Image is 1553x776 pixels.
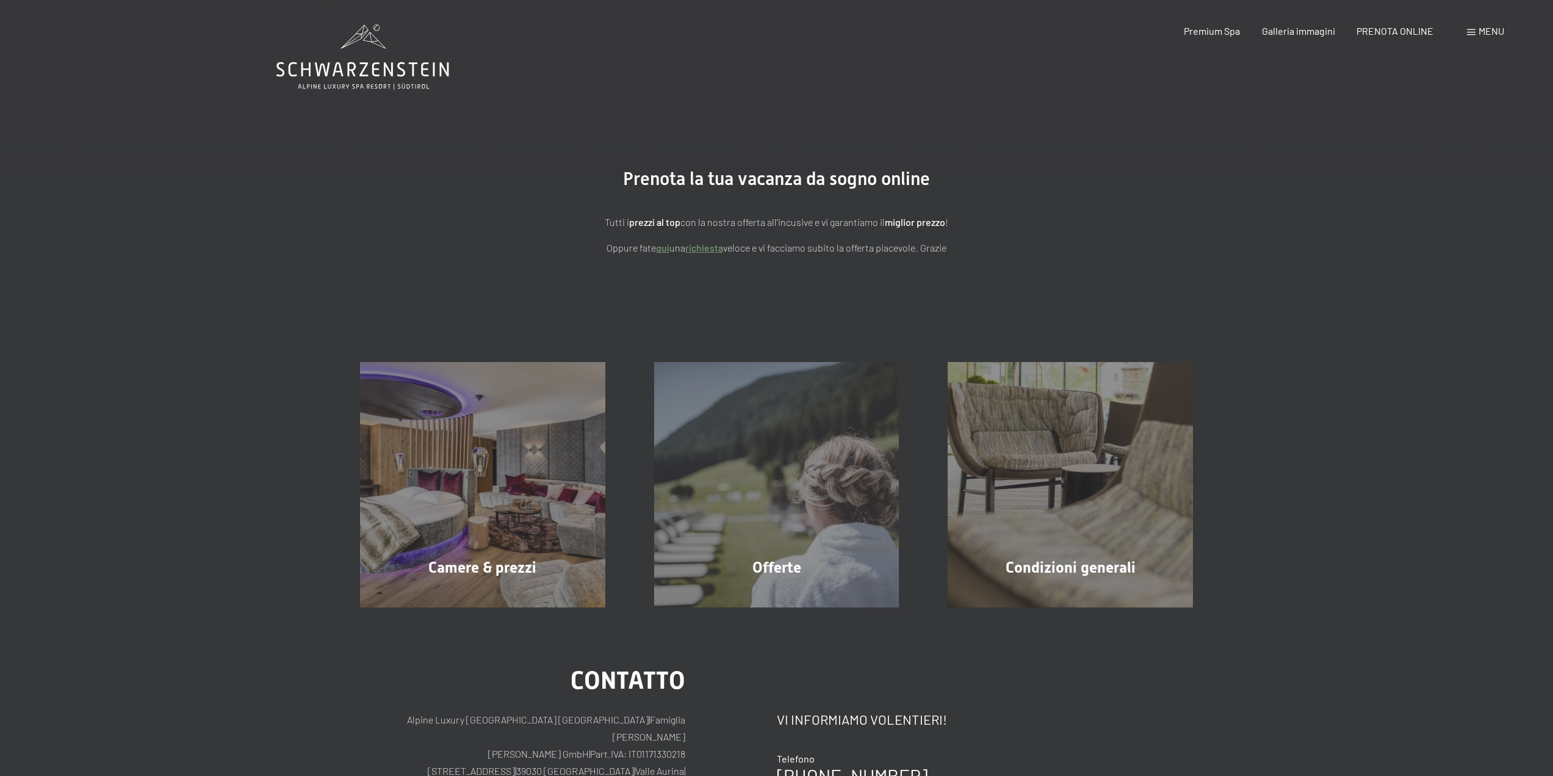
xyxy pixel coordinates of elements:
[656,242,669,253] a: quì
[752,559,801,576] span: Offerte
[472,240,1082,256] p: Oppure fate una veloce e vi facciamo subito la offerta piacevole. Grazie
[777,753,815,764] span: Telefono
[1006,559,1136,576] span: Condizioni generali
[1184,25,1240,37] a: Premium Spa
[472,214,1082,230] p: Tutti i con la nostra offerta all'incusive e vi garantiamo il !
[589,748,590,760] span: |
[336,362,630,607] a: Vacanze in Trentino Alto Adige all'Hotel Schwarzenstein Camere & prezzi
[777,711,947,727] span: Vi informiamo volentieri!
[885,216,945,228] strong: miglior prezzo
[1479,25,1504,37] span: Menu
[649,714,650,725] span: |
[630,362,924,607] a: Vacanze in Trentino Alto Adige all'Hotel Schwarzenstein Offerte
[571,666,685,695] span: Contatto
[629,216,680,228] strong: prezzi al top
[923,362,1217,607] a: Vacanze in Trentino Alto Adige all'Hotel Schwarzenstein Condizioni generali
[428,559,536,576] span: Camere & prezzi
[623,168,930,189] span: Prenota la tua vacanza da sogno online
[685,242,723,253] a: richiesta
[1357,25,1433,37] a: PRENOTA ONLINE
[1262,25,1335,37] a: Galleria immagini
